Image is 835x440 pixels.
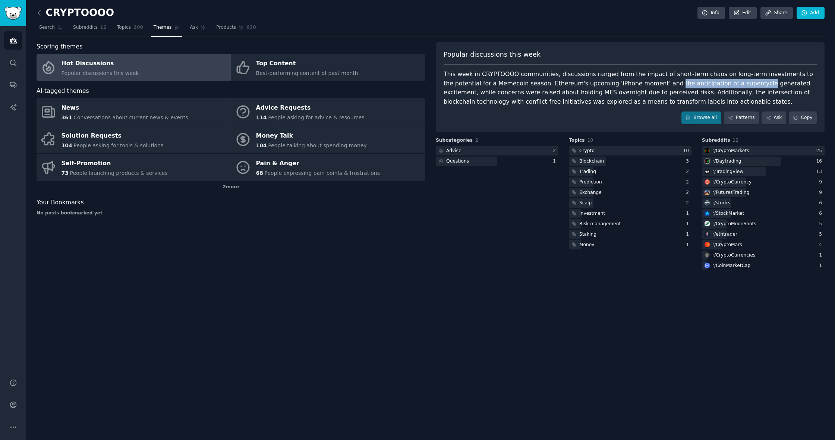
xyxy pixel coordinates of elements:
span: Conversations about current news & events [73,114,188,120]
div: r/ Daytrading [712,158,741,165]
div: 1 [686,210,691,217]
span: 104 [256,142,267,148]
div: r/ TradingView [712,169,743,175]
span: Subreddits [73,24,98,31]
div: r/ CryptoMars [712,242,742,248]
div: Money [579,242,595,248]
div: 2 [686,179,691,186]
span: Themes [154,24,172,31]
a: Browse all [681,111,721,124]
a: stocksr/stocks6 [702,198,825,208]
span: Subcategories [436,137,473,144]
span: Topics [569,137,585,144]
a: CryptoMoonShotsr/CryptoMoonShots5 [702,219,825,229]
span: 630 [246,24,256,31]
a: Daytradingr/Daytrading16 [702,157,825,166]
div: 13 [816,169,825,175]
div: Blockchain [579,158,604,165]
a: Pain & Anger68People expressing pain points & frustrations [231,154,425,181]
span: People launching products & services [70,170,167,176]
span: Subreddits [702,137,730,144]
span: Popular discussions this week [62,70,139,76]
span: Best-performing content of past month [256,70,358,76]
span: 200 [133,24,143,31]
div: r/ StockMarket [712,210,744,217]
div: 9 [819,179,825,186]
a: Money1 [569,240,691,249]
span: People asking for advice & resources [268,114,364,120]
div: Solution Requests [62,130,164,142]
div: Pain & Anger [256,158,380,170]
a: ethtraderr/ethtrader5 [702,230,825,239]
a: Blockchain3 [569,157,691,166]
a: CryptoCurrencyr/CryptoCurrency9 [702,177,825,187]
div: Staking [579,231,596,238]
a: Advice Requests114People asking for advice & resources [231,98,425,126]
div: Prediction [579,179,602,186]
span: Ask [190,24,198,31]
a: CryptoMarsr/CryptoMars4 [702,240,825,249]
span: 12 [733,138,739,143]
div: Scalp [579,200,592,207]
a: Products630 [214,22,258,37]
a: Ask [187,22,208,37]
a: Investment1 [569,209,691,218]
a: Subreddits12 [70,22,109,37]
div: No posts bookmarked yet [37,210,425,217]
img: Daytrading [705,158,710,164]
a: CryptoMarketsr/CryptoMarkets25 [702,146,825,155]
div: r/ stocks [712,200,730,207]
a: CoinMarketCapr/CoinMarketCap1 [702,261,825,270]
a: Exchange2 [569,188,691,197]
div: r/ CryptoMoonShots [712,221,756,227]
div: Top Content [256,58,358,70]
a: Scalp2 [569,198,691,208]
div: 1 [686,242,691,248]
div: 1 [686,231,691,238]
span: Scoring themes [37,42,82,51]
div: Exchange [579,189,602,196]
img: FuturesTrading [705,190,710,195]
span: 10 [587,138,593,143]
a: StockMarketr/StockMarket6 [702,209,825,218]
span: 2 [475,138,478,143]
span: People asking for tools & solutions [73,142,163,148]
a: Top ContentBest-performing content of past month [231,54,425,81]
div: Trading [579,169,596,175]
div: Crypto [579,148,595,154]
a: Info [697,7,725,19]
span: Products [216,24,236,31]
div: 25 [816,148,825,154]
a: Search [37,22,65,37]
img: StockMarket [705,211,710,216]
div: r/ FuturesTrading [712,189,750,196]
span: People talking about spending money [268,142,367,148]
a: TradingViewr/TradingView13 [702,167,825,176]
div: 2 [686,189,691,196]
span: 73 [62,170,69,176]
span: Your Bookmarks [37,198,84,207]
div: 1 [686,221,691,227]
a: FuturesTradingr/FuturesTrading9 [702,188,825,197]
div: Advice Requests [256,102,365,114]
img: CoinMarketCap [705,263,710,268]
a: Self-Promotion73People launching products & services [37,154,231,181]
img: CryptoMarkets [705,148,710,153]
a: Questions1 [436,157,558,166]
a: Share [760,7,793,19]
div: 2 [553,148,558,154]
div: 2 [686,169,691,175]
span: 68 [256,170,263,176]
div: Hot Discussions [62,58,139,70]
a: Edit [729,7,757,19]
a: Add [797,7,825,19]
a: Hot DiscussionsPopular discussions this week [37,54,231,81]
span: 114 [256,114,267,120]
div: 6 [819,210,825,217]
div: 5 [819,231,825,238]
div: Investment [579,210,605,217]
div: 1 [553,158,558,165]
div: This week in CRYPTOOOO communities, discussions ranged from the impact of short-term chaos on lon... [444,70,817,106]
span: Topics [117,24,131,31]
div: Questions [446,158,469,165]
